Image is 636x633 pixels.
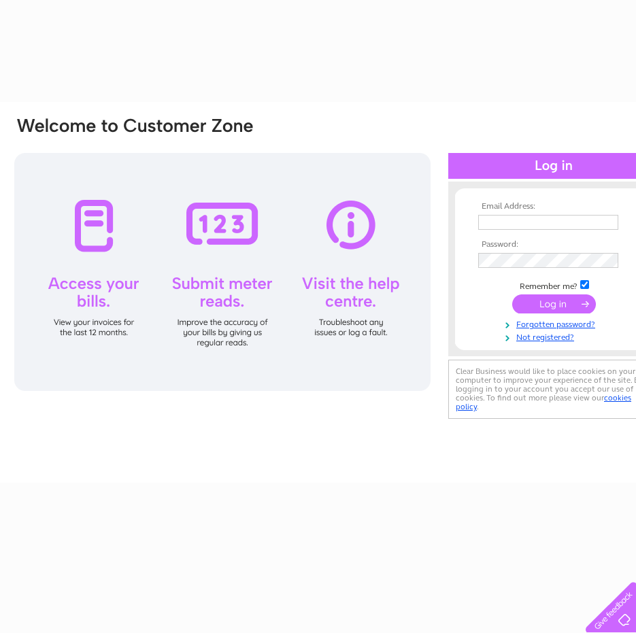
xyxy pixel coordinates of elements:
[478,330,633,343] a: Not registered?
[475,240,633,250] th: Password:
[478,317,633,330] a: Forgotten password?
[456,393,631,411] a: cookies policy
[475,202,633,211] th: Email Address:
[512,294,596,313] input: Submit
[475,278,633,292] td: Remember me?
